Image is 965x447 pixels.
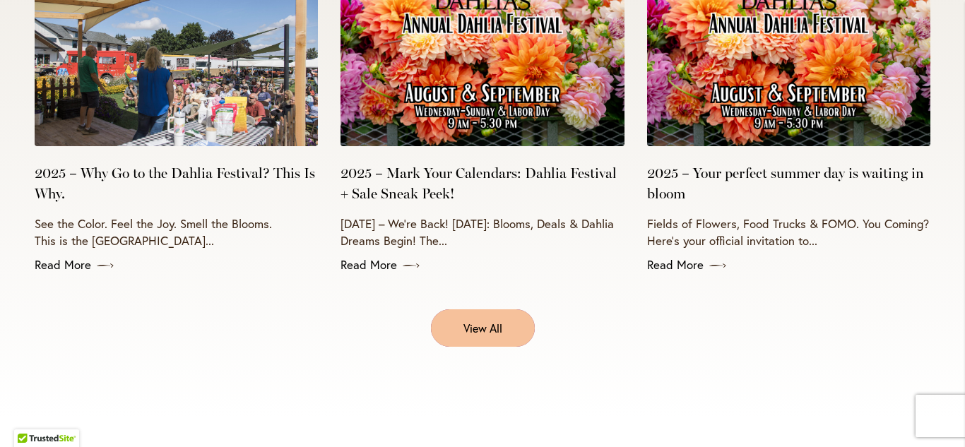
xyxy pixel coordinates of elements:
p: [DATE] – We’re Back! [DATE]: Blooms, Deals & Dahlia Dreams Begin! The... [341,215,624,249]
a: View All [431,309,535,347]
span: View All [463,320,502,336]
a: 2025 – Your perfect summer day is waiting in bloom [647,163,930,204]
p: See the Color. Feel the Joy. Smell the Blooms. This is the [GEOGRAPHIC_DATA]... [35,215,318,249]
a: 2025 – Why Go to the Dahlia Festival? This Is Why. [35,163,318,204]
a: Read More [341,256,624,273]
a: Read More [35,256,318,273]
a: 2025 – Mark Your Calendars: Dahlia Festival + Sale Sneak Peek! [341,163,624,204]
a: Read More [647,256,930,273]
p: Fields of Flowers, Food Trucks & FOMO. You Coming? Here’s your official invitation to... [647,215,930,249]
